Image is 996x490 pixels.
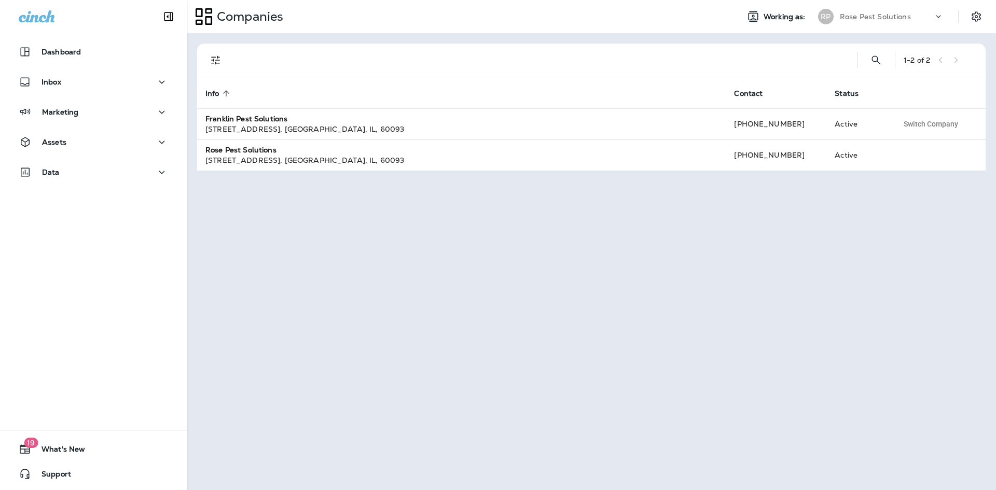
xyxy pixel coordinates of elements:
button: Inbox [10,72,176,92]
td: [PHONE_NUMBER] [726,139,826,171]
button: Switch Company [898,116,964,132]
p: Companies [213,9,283,24]
button: Dashboard [10,41,176,62]
strong: Franklin Pest Solutions [205,114,287,123]
td: Active [826,108,890,139]
span: What's New [31,445,85,457]
button: Filters [205,50,226,71]
div: RP [818,9,834,24]
p: Data [42,168,60,176]
button: Data [10,162,176,183]
p: Inbox [41,78,61,86]
span: Contact [734,89,763,98]
span: Status [835,89,859,98]
p: Assets [42,138,66,146]
p: Rose Pest Solutions [840,12,911,21]
span: 19 [24,438,38,448]
span: Contact [734,89,776,98]
p: Marketing [42,108,78,116]
span: Info [205,89,233,98]
button: Assets [10,132,176,152]
button: Collapse Sidebar [154,6,183,27]
button: Marketing [10,102,176,122]
td: Active [826,139,890,171]
div: [STREET_ADDRESS] , [GEOGRAPHIC_DATA] , IL , 60093 [205,124,717,134]
button: Support [10,464,176,484]
p: Dashboard [41,48,81,56]
button: Search Companies [866,50,887,71]
div: 1 - 2 of 2 [904,56,930,64]
span: Support [31,470,71,482]
button: 19What's New [10,439,176,459]
span: Switch Company [904,120,958,128]
div: [STREET_ADDRESS] , [GEOGRAPHIC_DATA] , IL , 60093 [205,155,717,165]
strong: Rose Pest Solutions [205,145,276,155]
button: Settings [967,7,986,26]
td: [PHONE_NUMBER] [726,108,826,139]
span: Status [835,89,872,98]
span: Info [205,89,219,98]
span: Working as: [764,12,808,21]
